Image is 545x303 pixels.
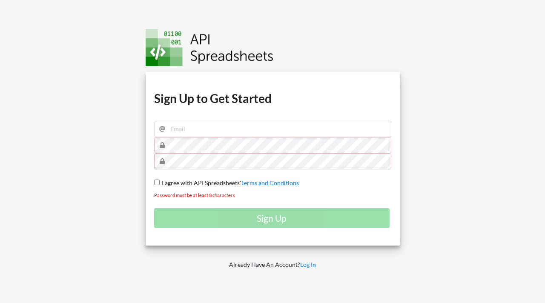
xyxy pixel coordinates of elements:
[140,260,406,269] p: Already Have An Account?
[154,121,391,137] input: Email
[154,192,235,198] small: Password must be at least 8 characters
[160,179,241,186] span: I agree with API Spreadsheets'
[154,91,391,106] h1: Sign Up to Get Started
[241,179,299,186] a: Terms and Conditions
[300,261,316,268] a: Log In
[146,29,273,66] img: Logo.png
